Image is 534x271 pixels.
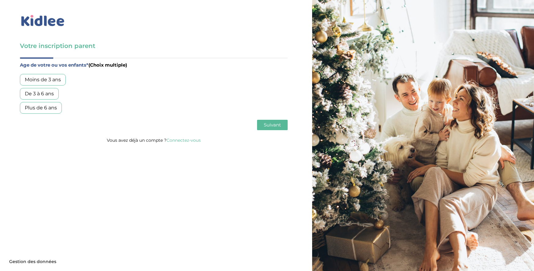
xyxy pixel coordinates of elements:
div: Plus de 6 ans [20,102,62,114]
button: Gestion des données [6,255,60,268]
label: Age de votre ou vos enfants* [20,61,288,69]
span: (Choix multiple) [88,62,127,68]
div: De 3 à 6 ans [20,88,59,100]
span: Gestion des données [9,259,56,265]
div: Moins de 3 ans [20,74,66,86]
h3: Votre inscription parent [20,42,288,50]
button: Précédent [20,120,49,130]
img: logo_kidlee_bleu [20,14,66,28]
button: Suivant [257,120,288,130]
p: Vous avez déjà un compte ? [20,136,288,144]
span: Suivant [264,122,281,128]
a: Connectez-vous [166,137,201,143]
